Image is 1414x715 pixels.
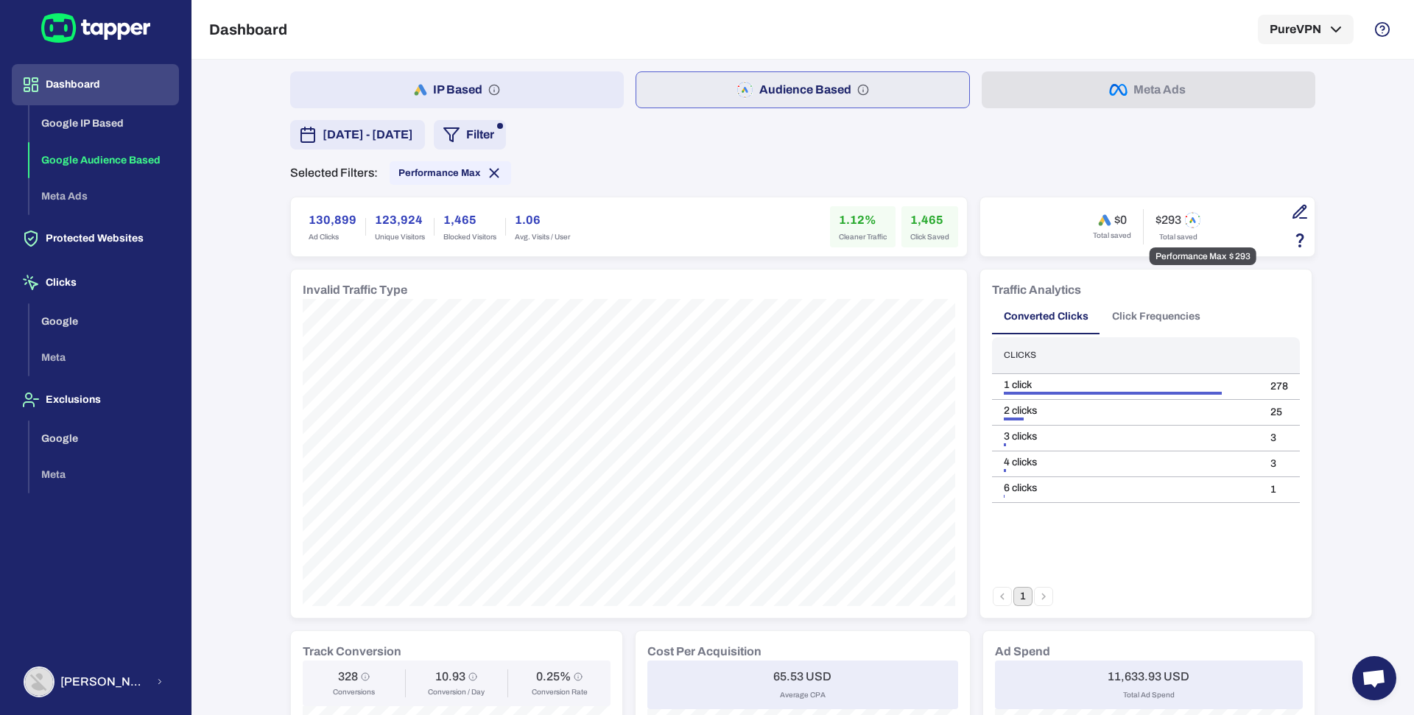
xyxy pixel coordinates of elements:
a: Clicks [12,275,179,288]
span: Average CPA [780,690,826,700]
span: [PERSON_NAME] [PERSON_NAME] [60,675,147,689]
h6: Ad Spend [995,643,1050,661]
h6: 130,899 [309,211,356,229]
svg: IP based: Search, Display, and Shopping. [488,84,500,96]
img: Abdul Haseeb [25,668,53,696]
span: Avg. Visits / User [515,232,570,242]
button: Dashboard [12,64,179,105]
svg: Audience based: Search, Display, Shopping, Video Performance Max, Demand Generation [857,84,869,96]
h6: 10.93 [435,669,465,684]
h6: $0 [1114,213,1127,228]
span: Total saved [1159,232,1197,242]
a: Dashboard [12,77,179,90]
button: Abdul Haseeb[PERSON_NAME] [PERSON_NAME] [12,661,179,703]
button: Click Frequencies [1100,299,1212,334]
span: Total saved [1093,230,1131,241]
a: Google Audience Based [29,152,179,165]
a: Google [29,314,179,326]
svg: Conversion Rate [574,672,583,681]
svg: Conversions [361,672,370,681]
div: Open chat [1352,656,1396,700]
div: 6 clicks [1004,482,1247,495]
td: 1 [1259,476,1300,502]
div: 2 clicks [1004,404,1247,418]
h6: 11,633.93 USD [1108,669,1189,684]
button: PureVPN [1258,15,1354,44]
a: Google IP Based [29,116,179,129]
button: Converted Clicks [992,299,1100,334]
span: [DATE] - [DATE] [323,126,413,144]
a: Protected Websites [12,231,179,244]
h6: 328 [338,669,358,684]
span: Click Saved [910,232,949,242]
h6: 123,924 [375,211,425,229]
span: Total Ad Spend [1123,690,1175,700]
button: Clicks [12,262,179,303]
span: Performance Max [1156,250,1226,262]
h6: 1.12% [839,211,887,229]
h6: 65.53 USD [773,669,831,684]
span: Conversion Rate [532,687,588,697]
span: Performance Max [398,167,480,179]
span: $ 293 [1229,250,1251,262]
h6: 1,465 [910,211,949,229]
button: Protected Websites [12,218,179,259]
div: 4 clicks [1004,456,1247,469]
td: 25 [1259,399,1300,425]
button: Audience Based [636,71,971,108]
button: Estimation based on the quantity of invalid click x cost-per-click. [1287,228,1312,253]
span: Ad Clicks [309,232,356,242]
th: Clicks [992,337,1259,373]
a: Exclusions [12,392,179,405]
span: Conversions [333,687,375,697]
h6: Traffic Analytics [992,281,1081,299]
h6: Track Conversion [303,643,401,661]
button: IP Based [290,71,624,108]
button: [DATE] - [DATE] [290,120,425,149]
button: page 1 [1013,587,1033,606]
h6: 1,465 [443,211,496,229]
span: Blocked Visitors [443,232,496,242]
button: Google [29,420,179,457]
div: 3 clicks [1004,430,1247,443]
button: Google Audience Based [29,142,179,179]
h6: 0.25% [536,669,571,684]
div: Performance Max [390,161,511,185]
a: Google [29,431,179,443]
h6: Cost Per Acquisition [647,643,761,661]
h6: 1.06 [515,211,570,229]
h6: $293 [1156,213,1181,228]
td: 3 [1259,425,1300,451]
nav: pagination navigation [992,587,1054,606]
h5: Dashboard [209,21,287,38]
button: Google IP Based [29,105,179,142]
button: Google [29,303,179,340]
div: 1 click [1004,378,1247,392]
svg: Conversion / Day [468,672,477,681]
span: Unique Visitors [375,232,425,242]
span: Cleaner Traffic [839,232,887,242]
h6: Invalid Traffic Type [303,281,407,299]
p: Selected Filters: [290,166,378,180]
td: 3 [1259,451,1300,476]
td: 278 [1259,373,1300,399]
span: Conversion / Day [428,687,485,697]
button: Filter [434,120,506,149]
button: Exclusions [12,379,179,420]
